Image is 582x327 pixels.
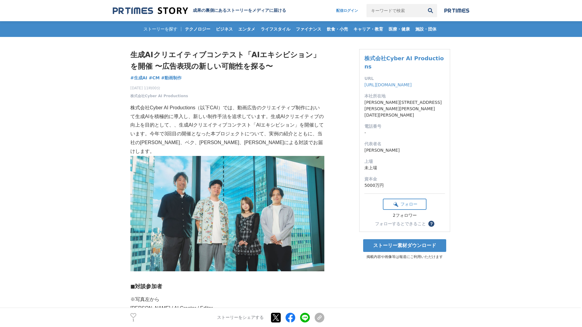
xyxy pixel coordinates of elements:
p: [PERSON_NAME] / AI Creator / Editor [130,304,324,313]
span: ファイナンス [293,26,324,32]
p: 1 [130,319,136,322]
a: 医療・健康 [386,21,412,37]
span: 施設・団体 [413,26,439,32]
a: 飲食・小売 [324,21,350,37]
div: フォローするとできること [375,222,426,226]
a: ビジネス [213,21,235,37]
dt: URL [364,75,445,82]
img: prtimes [444,8,469,13]
a: ストーリー素材ダウンロード [363,239,446,252]
img: 成果の裏側にあるストーリーをメディアに届ける [113,7,188,15]
button: フォロー [383,199,426,210]
dd: [PERSON_NAME][STREET_ADDRESS][PERSON_NAME][PERSON_NAME][DATE][PERSON_NAME] [364,99,445,118]
a: #生成AI [130,75,147,81]
a: 株式会社Cyber AI Productions [130,93,188,99]
h3: ◼︎対談参加者 [130,282,324,291]
a: #動画制作 [161,75,182,81]
dd: 5000万円 [364,182,445,189]
h1: 生成AIクリエイティブコンテスト「AIエキシビション」を開催 〜広告表現の新しい可能性を探る〜 [130,49,324,72]
dt: 上場 [364,158,445,165]
a: テクノロジー [182,21,213,37]
span: ？ [429,222,433,226]
dd: 未上場 [364,165,445,171]
p: ストーリーをシェアする [217,315,264,320]
span: 医療・健康 [386,26,412,32]
button: 検索 [424,4,437,17]
img: thumbnail_a8bf7e80-871d-11f0-9b01-47743b3a16a4.jpg [130,156,324,272]
span: [DATE] 11時00分 [130,85,188,91]
dt: 資本金 [364,176,445,182]
a: 成果の裏側にあるストーリーをメディアに届ける 成果の裏側にあるストーリーをメディアに届ける [113,7,286,15]
dt: 代表者名 [364,141,445,147]
a: ライフスタイル [258,21,293,37]
span: ライフスタイル [258,26,293,32]
a: #CM [149,75,160,81]
h2: 成果の裏側にあるストーリーをメディアに届ける [193,8,286,13]
span: 飲食・小売 [324,26,350,32]
p: ※写真左から [130,295,324,304]
span: エンタメ [236,26,258,32]
dd: [PERSON_NAME] [364,147,445,154]
dt: 本社所在地 [364,93,445,99]
a: [URL][DOMAIN_NAME] [364,82,412,87]
a: 株式会社Cyber AI Productions [364,55,444,70]
div: 2フォロワー [383,213,426,218]
a: エンタメ [236,21,258,37]
a: 施設・団体 [413,21,439,37]
a: 配信ログイン [330,4,364,17]
p: 掲載内容や画像等は報道にご利用いただけます [359,254,450,259]
input: キーワードで検索 [366,4,424,17]
p: 株式会社Cyber AI Productions（以下CAI）では、動画広告のクリエイティブ制作において生成AIを積極的に導入し、新しい制作手法を追求しています。生成AIクリエイティブの向上を目... [130,104,324,156]
a: キャリア・教育 [351,21,386,37]
dd: - [364,130,445,136]
span: キャリア・教育 [351,26,386,32]
a: ファイナンス [293,21,324,37]
span: テクノロジー [182,26,213,32]
dt: 電話番号 [364,123,445,130]
button: ？ [428,221,434,227]
span: ビジネス [213,26,235,32]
